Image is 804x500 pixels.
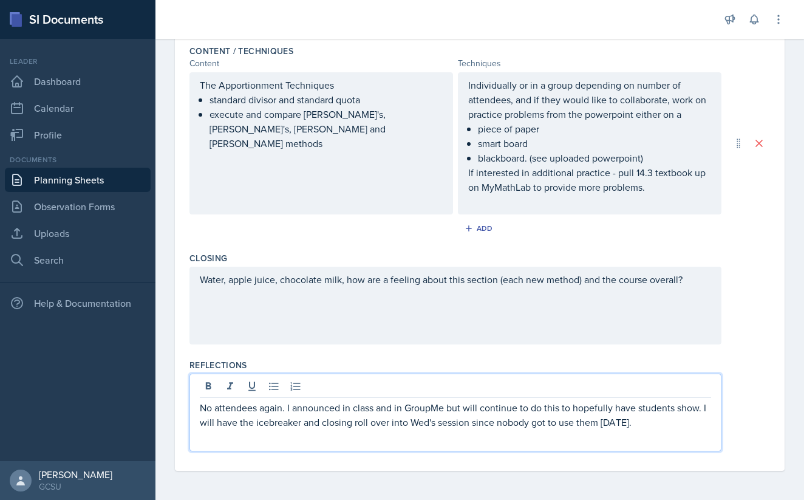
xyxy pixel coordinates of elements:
p: standard divisor and standard quota [210,92,443,107]
a: Dashboard [5,69,151,94]
button: Add [460,219,500,238]
div: GCSU [39,481,112,493]
div: Leader [5,56,151,67]
a: Calendar [5,96,151,120]
a: Uploads [5,221,151,245]
a: Observation Forms [5,194,151,219]
a: Profile [5,123,151,147]
a: Planning Sheets [5,168,151,192]
div: Documents [5,154,151,165]
p: piece of paper [478,122,711,136]
a: Search [5,248,151,272]
div: [PERSON_NAME] [39,468,112,481]
div: Add [467,224,493,233]
p: blackboard. (see uploaded powerpoint) [478,151,711,165]
p: execute and compare [PERSON_NAME]'s, [PERSON_NAME]'s, [PERSON_NAME] and [PERSON_NAME] methods [210,107,443,151]
p: Water, apple juice, chocolate milk, how are a feeling about this section (each new method) and th... [200,272,711,287]
p: If interested in additional practice - pull 14.3 textbook up on MyMathLab to provide more problems. [468,165,711,194]
p: smart board [478,136,711,151]
label: Content / Techniques [189,45,293,57]
div: Content [189,57,453,70]
div: Help & Documentation [5,291,151,315]
p: No attendees again. I announced in class and in GroupMe but will continue to do this to hopefully... [200,400,711,430]
label: Closing [189,252,227,264]
p: Individually or in a group depending on number of attendees, and if they would like to collaborat... [468,78,711,122]
div: Techniques [458,57,721,70]
label: Reflections [189,359,247,371]
p: The Apportionment Techniques [200,78,443,92]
